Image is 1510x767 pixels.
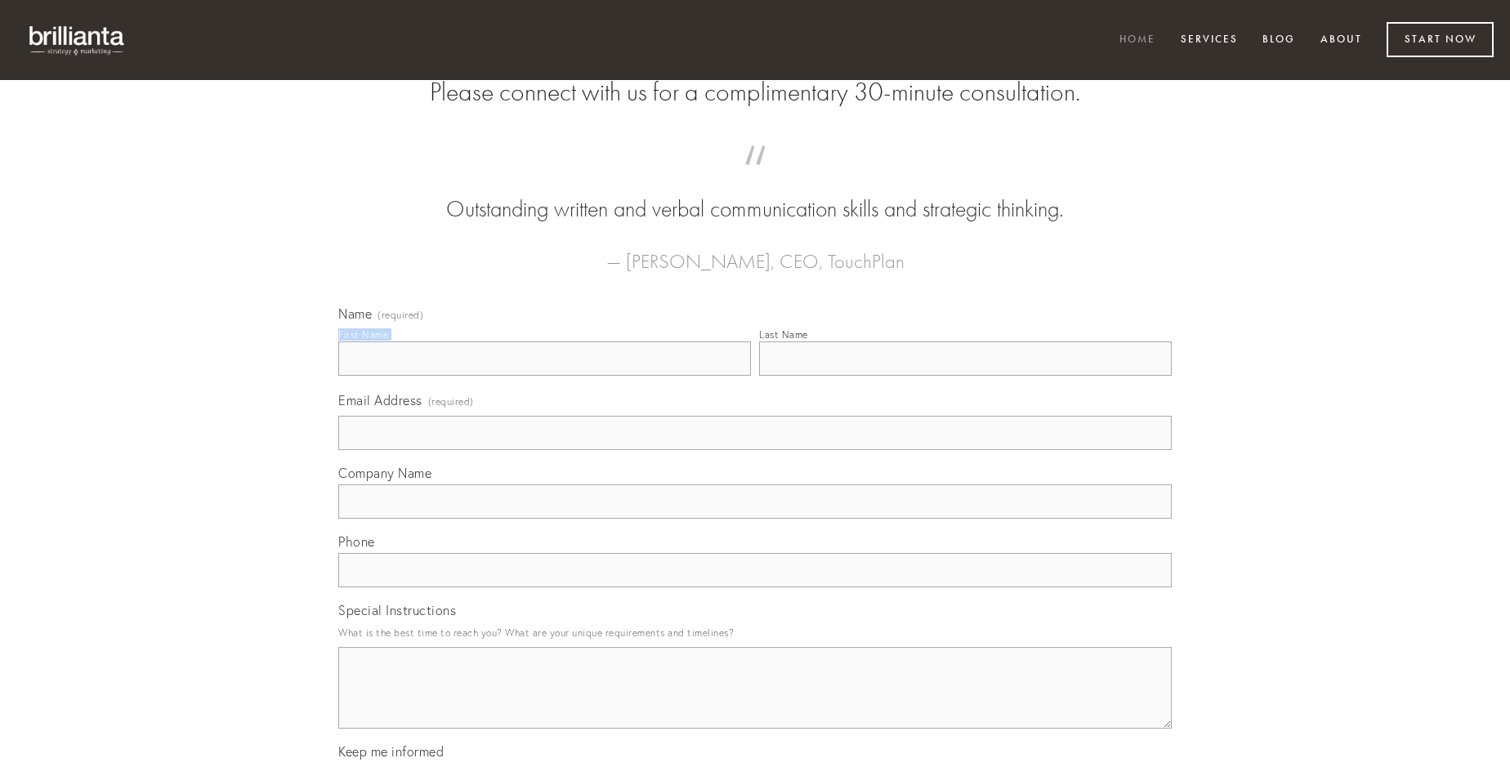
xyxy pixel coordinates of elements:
[338,392,422,408] span: Email Address
[1170,27,1249,54] a: Services
[364,162,1146,225] blockquote: Outstanding written and verbal communication skills and strategic thinking.
[338,328,388,341] div: First Name
[338,305,372,322] span: Name
[364,225,1146,278] figcaption: — [PERSON_NAME], CEO, TouchPlan
[338,602,456,618] span: Special Instructions
[16,16,139,64] img: brillianta - research, strategy, marketing
[1109,27,1166,54] a: Home
[759,328,808,341] div: Last Name
[364,162,1146,194] span: “
[338,622,1172,644] p: What is the best time to reach you? What are your unique requirements and timelines?
[1387,22,1494,57] a: Start Now
[338,465,431,481] span: Company Name
[377,310,423,320] span: (required)
[1252,27,1306,54] a: Blog
[428,390,474,412] span: (required)
[338,743,444,760] span: Keep me informed
[338,533,375,550] span: Phone
[338,77,1172,108] h2: Please connect with us for a complimentary 30-minute consultation.
[1310,27,1373,54] a: About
